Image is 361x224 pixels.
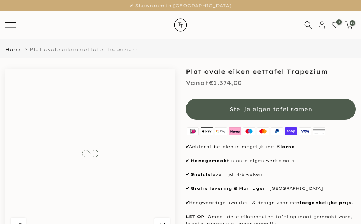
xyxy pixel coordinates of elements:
[186,99,356,120] button: Stel je eigen tafel samen
[332,21,339,29] a: 0
[186,186,189,191] strong: ✔
[168,11,193,39] img: trend-table
[214,127,228,136] img: google pay
[242,127,256,136] img: maestro
[191,158,229,163] strong: Handgemaakt
[9,2,352,10] p: ✔ Showroom in [GEOGRAPHIC_DATA]
[276,144,295,149] strong: Klarna
[186,158,189,163] strong: ✔
[5,47,23,52] a: Home
[186,157,356,164] p: in onze eigen werkplaats
[299,200,351,205] strong: toegankelijke prijs
[186,172,189,177] strong: ✔
[186,127,200,136] img: ideal
[186,69,356,74] h1: Plat ovale eiken eettafel Trapezium
[191,172,211,177] strong: Snelste
[186,79,209,86] span: Vanaf
[30,46,138,52] span: Plat ovale eiken eettafel Trapezium
[336,19,342,25] span: 0
[270,127,284,136] img: paypal
[186,200,189,205] strong: ✔
[298,127,312,136] img: visa
[284,127,298,136] img: shopify pay
[191,186,263,191] strong: Gratis levering & Montage
[256,127,270,136] img: master
[186,78,242,88] div: €1.374,00
[228,127,242,136] img: klarna
[186,144,189,149] strong: ✔
[230,106,312,112] span: Stel je eigen tafel samen
[186,199,356,206] p: Hoogwaardige kwaliteit & design voor een .
[345,21,353,29] a: 0
[312,127,326,136] img: american express
[350,20,355,26] span: 0
[186,214,204,219] strong: LET OP
[186,171,356,178] p: levertijd 4-6 weken
[186,185,356,192] p: in [GEOGRAPHIC_DATA]
[186,143,356,150] p: Achteraf betalen is mogelijk met
[200,127,214,136] img: apple pay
